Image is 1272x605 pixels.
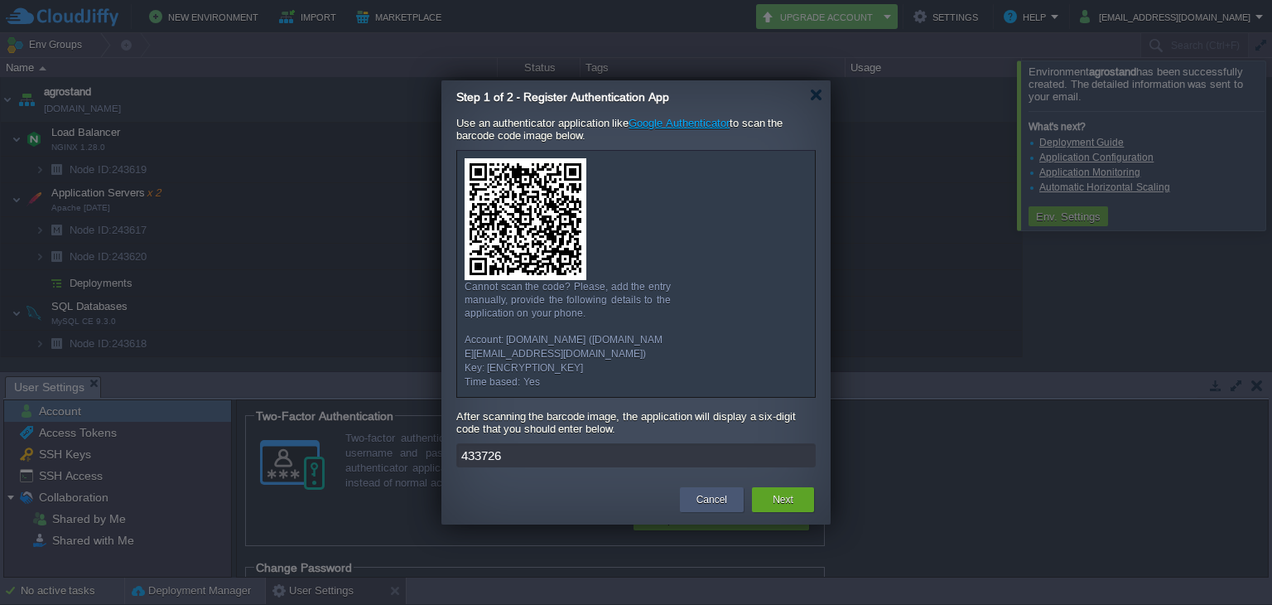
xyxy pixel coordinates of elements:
div: Account: [DOMAIN_NAME] ([DOMAIN_NAME][EMAIL_ADDRESS][DOMAIN_NAME]) Key: [ENCRYPTION_KEY] Time bas... [465,333,671,390]
button: Cancel [696,491,727,508]
a: Google Authenticator [629,117,730,129]
button: Next [773,491,793,508]
div: Use an authenticator application like to scan the barcode code image below. [456,117,816,142]
div: Cannot scan the code? Please, add the entry manually, provide the following details to the applic... [465,280,671,320]
div: After scanning the barcode image, the application will display a six-digit code that you should e... [456,410,816,435]
span: Step 1 of 2 - Register Authentication App [456,90,669,104]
